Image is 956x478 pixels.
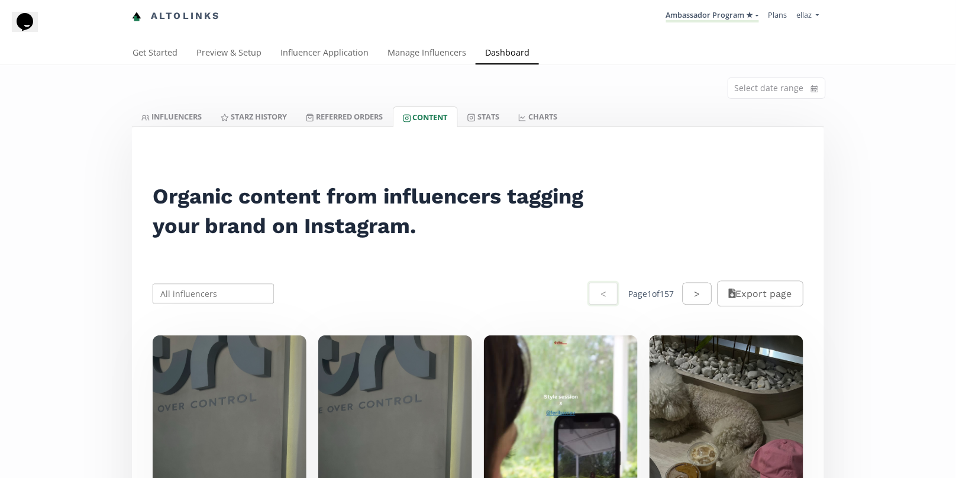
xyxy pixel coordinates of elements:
a: Altolinks [132,7,221,26]
a: Dashboard [476,42,539,66]
img: favicon-32x32.png [132,12,141,21]
a: Plans [768,9,787,20]
h2: Organic content from influencers tagging your brand on Instagram. [153,182,599,241]
input: All influencers [151,282,276,305]
a: INFLUENCERS [132,106,211,127]
a: Starz HISTORY [211,106,296,127]
iframe: chat widget [12,12,50,47]
a: Ambassador Program ★ [666,9,759,22]
a: Manage Influencers [378,42,476,66]
a: CHARTS [509,106,567,127]
a: Content [393,106,458,127]
button: > [683,283,711,305]
svg: calendar [811,83,818,95]
a: Get Started [123,42,187,66]
a: Stats [458,106,509,127]
a: Influencer Application [271,42,378,66]
button: < [587,281,619,306]
a: ellaz [797,9,819,23]
button: Export page [718,281,803,306]
div: Page 1 of 157 [628,288,674,300]
a: Referred Orders [296,106,392,127]
span: ellaz [797,9,812,20]
a: Preview & Setup [187,42,271,66]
